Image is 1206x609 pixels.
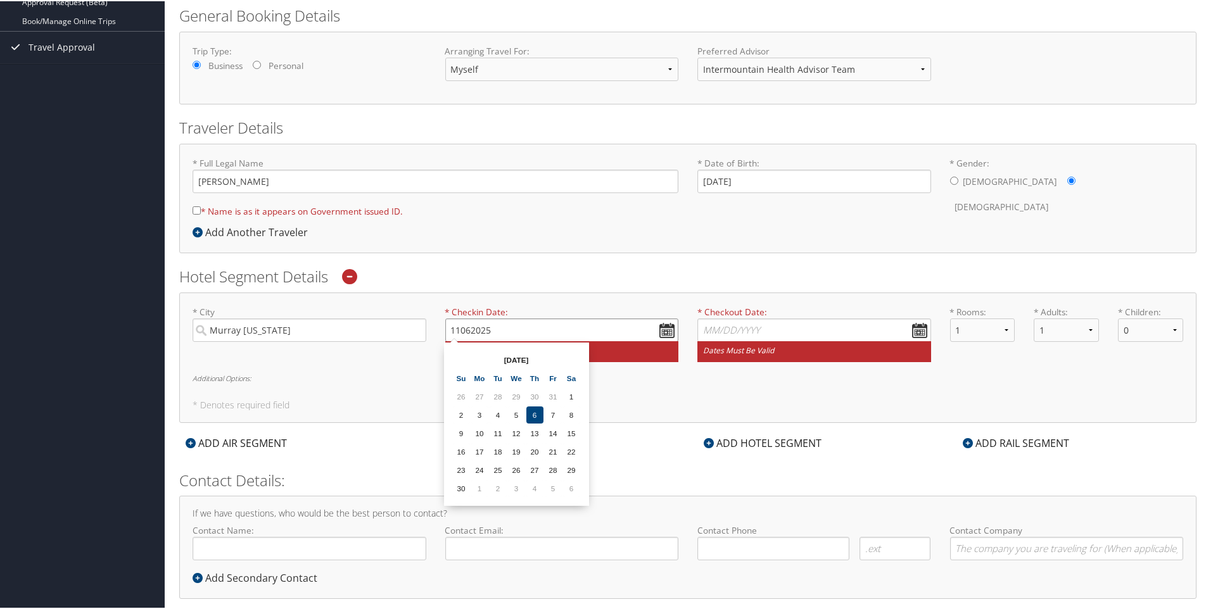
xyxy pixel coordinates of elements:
[445,523,679,559] label: Contact Email:
[490,424,507,441] td: 11
[471,405,488,422] td: 3
[208,58,243,71] label: Business
[193,569,324,584] div: Add Secondary Contact
[508,368,525,386] th: We
[697,168,931,192] input: * Date of Birth:
[697,317,931,341] input: * Checkout Date:Dates must be valid
[179,434,293,449] div: ADD AIR SEGMENT
[438,434,556,449] div: ADD CAR SEGMENT
[1118,304,1183,317] label: * Children:
[445,44,679,56] label: Arranging Travel For:
[545,387,562,404] td: 31
[508,442,525,459] td: 19
[526,387,543,404] td: 30
[179,4,1196,25] h2: General Booking Details
[526,460,543,477] td: 27
[445,317,679,341] input: * Checkin Date:Dates must be valid
[508,479,525,496] td: 3
[471,442,488,459] td: 17
[697,340,931,361] small: Dates must be valid
[950,523,1184,559] label: Contact Company
[545,442,562,459] td: 21
[29,30,95,62] span: Travel Approval
[490,368,507,386] th: Tu
[508,460,525,477] td: 26
[193,536,426,559] input: Contact Name:
[950,304,1015,317] label: * Rooms:
[453,424,470,441] td: 9
[471,368,488,386] th: Mo
[563,460,580,477] td: 29
[545,479,562,496] td: 5
[563,442,580,459] td: 22
[193,205,201,213] input: * Name is as it appears on Government issued ID.
[490,405,507,422] td: 4
[526,424,543,441] td: 13
[526,442,543,459] td: 20
[563,368,580,386] th: Sa
[193,508,1183,517] h4: If we have questions, who would be the best person to contact?
[453,405,470,422] td: 2
[950,536,1184,559] input: Contact Company
[508,424,525,441] td: 12
[963,168,1057,192] label: [DEMOGRAPHIC_DATA]
[697,523,931,536] label: Contact Phone
[471,479,488,496] td: 1
[508,387,525,404] td: 29
[179,116,1196,137] h2: Traveler Details
[193,304,426,341] label: * City
[563,424,580,441] td: 15
[697,44,931,56] label: Preferred Advisor
[697,434,828,449] div: ADD HOTEL SEGMENT
[955,194,1049,218] label: [DEMOGRAPHIC_DATA]
[193,374,1183,380] h6: Additional Options:
[526,368,543,386] th: Th
[179,468,1196,490] h2: Contact Details:
[1034,304,1099,317] label: * Adults:
[269,58,303,71] label: Personal
[471,460,488,477] td: 24
[471,424,488,441] td: 10
[545,424,562,441] td: 14
[193,168,678,192] input: * Full Legal Name
[179,265,1196,286] h2: Hotel Segment Details
[563,405,580,422] td: 8
[453,479,470,496] td: 30
[193,156,678,192] label: * Full Legal Name
[490,442,507,459] td: 18
[956,434,1076,449] div: ADD RAIL SEGMENT
[490,387,507,404] td: 28
[453,442,470,459] td: 16
[545,405,562,422] td: 7
[563,479,580,496] td: 6
[193,399,1183,408] h5: * Denotes required field
[697,304,931,361] label: * Checkout Date:
[193,44,426,56] label: Trip Type:
[193,523,426,559] label: Contact Name:
[563,387,580,404] td: 1
[950,156,1184,218] label: * Gender:
[545,368,562,386] th: Fr
[490,479,507,496] td: 2
[860,536,930,559] input: .ext
[471,387,488,404] td: 27
[471,350,562,367] th: [DATE]
[526,405,543,422] td: 6
[453,368,470,386] th: Su
[545,460,562,477] td: 28
[490,460,507,477] td: 25
[453,387,470,404] td: 26
[950,175,958,184] input: * Gender:[DEMOGRAPHIC_DATA][DEMOGRAPHIC_DATA]
[193,198,403,222] label: * Name is as it appears on Government issued ID.
[193,223,314,239] div: Add Another Traveler
[445,536,679,559] input: Contact Email:
[526,479,543,496] td: 4
[508,405,525,422] td: 5
[1067,175,1076,184] input: * Gender:[DEMOGRAPHIC_DATA][DEMOGRAPHIC_DATA]
[445,340,679,361] small: Dates must be valid
[445,304,679,361] label: * Checkin Date:
[697,156,931,192] label: * Date of Birth:
[453,460,470,477] td: 23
